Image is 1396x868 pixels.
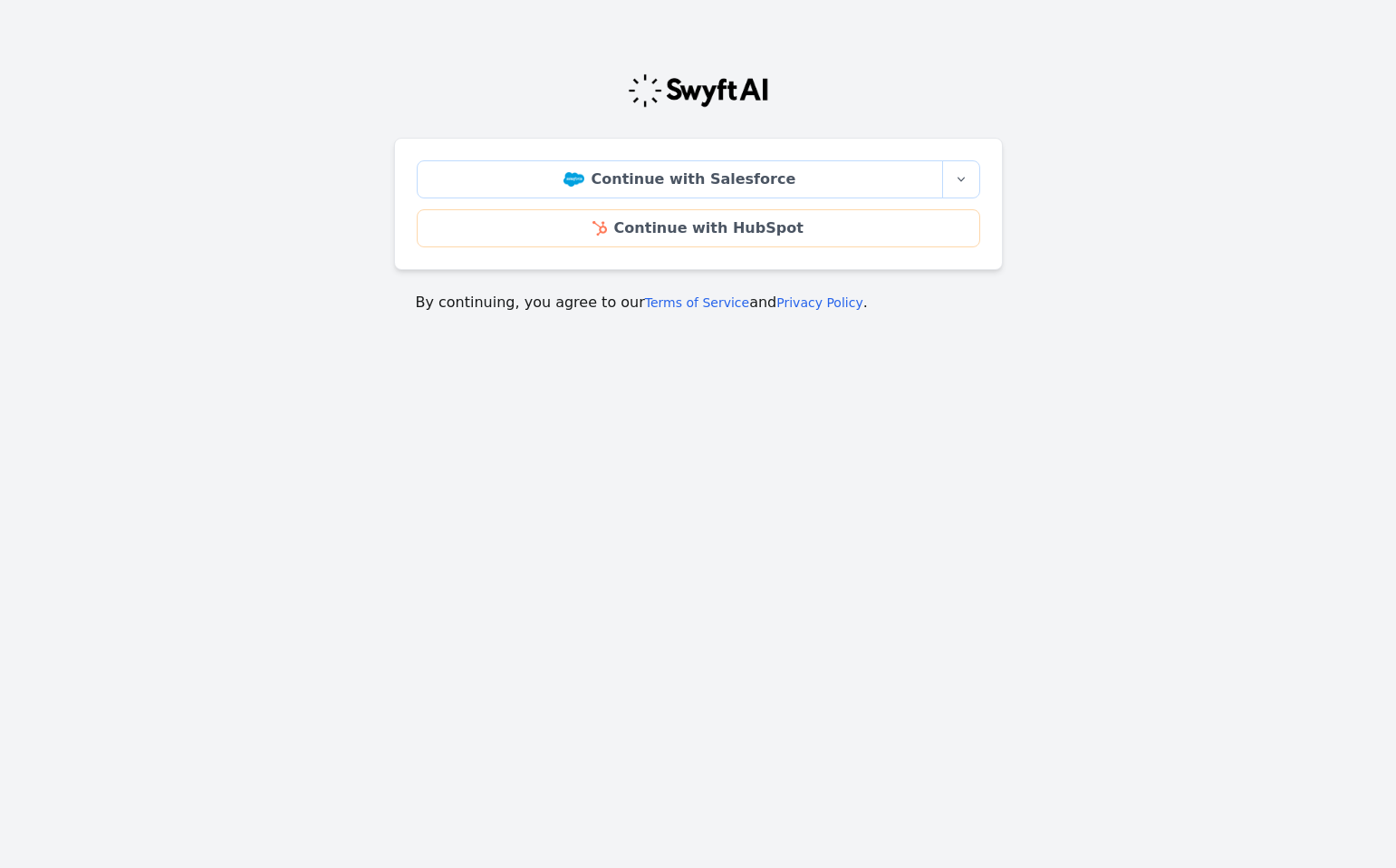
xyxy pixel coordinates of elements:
img: Swyft Logo [627,72,770,109]
img: HubSpot [592,221,606,236]
p: By continuing, you agree to our and . [416,292,981,313]
a: Continue with HubSpot [417,209,980,247]
a: Continue with Salesforce [417,160,943,198]
a: Terms of Service [645,295,749,310]
a: Privacy Policy [776,295,862,310]
img: Salesforce [563,172,584,187]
